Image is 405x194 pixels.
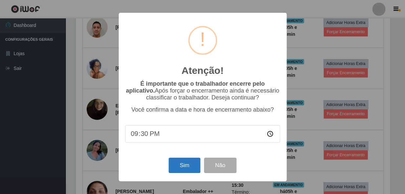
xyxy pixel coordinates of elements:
[125,80,280,101] p: Após forçar o encerramento ainda é necessário classificar o trabalhador. Deseja continuar?
[125,106,280,113] p: Você confirma a data e hora de encerramento abaixo?
[204,158,236,173] button: Não
[126,80,265,94] b: É importante que o trabalhador encerre pelo aplicativo.
[181,65,223,76] h2: Atenção!
[169,158,200,173] button: Sim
